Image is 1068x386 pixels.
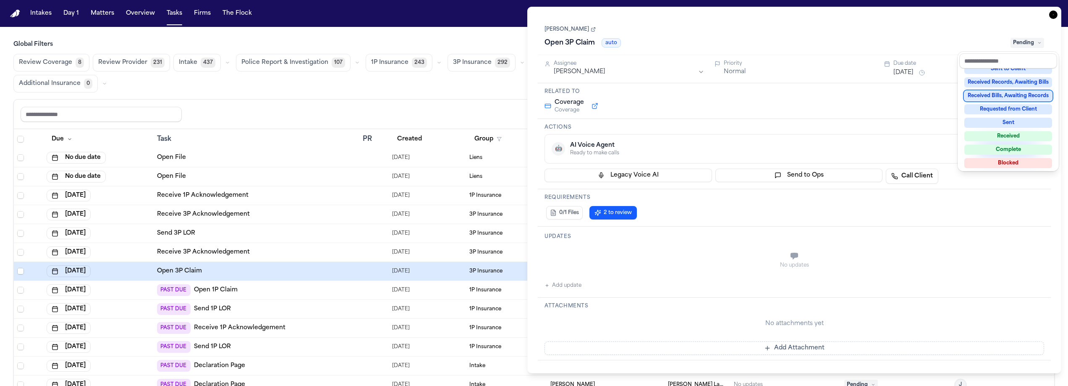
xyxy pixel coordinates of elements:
div: Sent to Client [964,64,1052,74]
span: 0 [84,79,92,89]
div: Sent [964,118,1052,128]
span: Pending [1010,38,1044,48]
span: 3P Insurance [453,58,492,67]
h3: Global Filters [13,40,1055,49]
div: Received [964,131,1052,141]
button: Day 1 [60,6,82,21]
button: Intake437 [173,54,221,71]
div: Complete [964,145,1052,155]
span: 437 [201,58,215,68]
div: Requested from Client [964,104,1052,114]
button: Tasks [163,6,186,21]
span: Police Report & Investigation [241,58,328,67]
button: 3P Insurance292 [448,54,516,71]
button: Matters [87,6,118,21]
span: 243 [412,58,427,68]
button: Review Coverage8 [13,54,89,71]
button: Review Provider231 [93,54,170,71]
span: Review Provider [98,58,147,67]
button: Intakes [27,6,55,21]
span: 1P Insurance [371,58,408,67]
div: Received Records, Awaiting Bills [964,77,1052,87]
span: 8 [76,58,84,68]
button: Overview [123,6,158,21]
span: 107 [332,58,345,68]
img: Finch Logo [10,10,20,18]
div: Received Bills, Awaiting Records [964,91,1052,101]
span: Review Coverage [19,58,72,67]
a: Home [10,10,20,18]
button: Firms [191,6,214,21]
span: Additional Insurance [19,79,81,88]
div: Blocked [964,158,1052,168]
span: 292 [495,58,510,68]
button: 1P Insurance243 [366,54,432,71]
span: 231 [151,58,165,68]
button: Police Report & Investigation107 [236,54,351,71]
button: The Flock [219,6,255,21]
span: Intake [179,58,197,67]
button: Additional Insurance0 [13,75,98,93]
